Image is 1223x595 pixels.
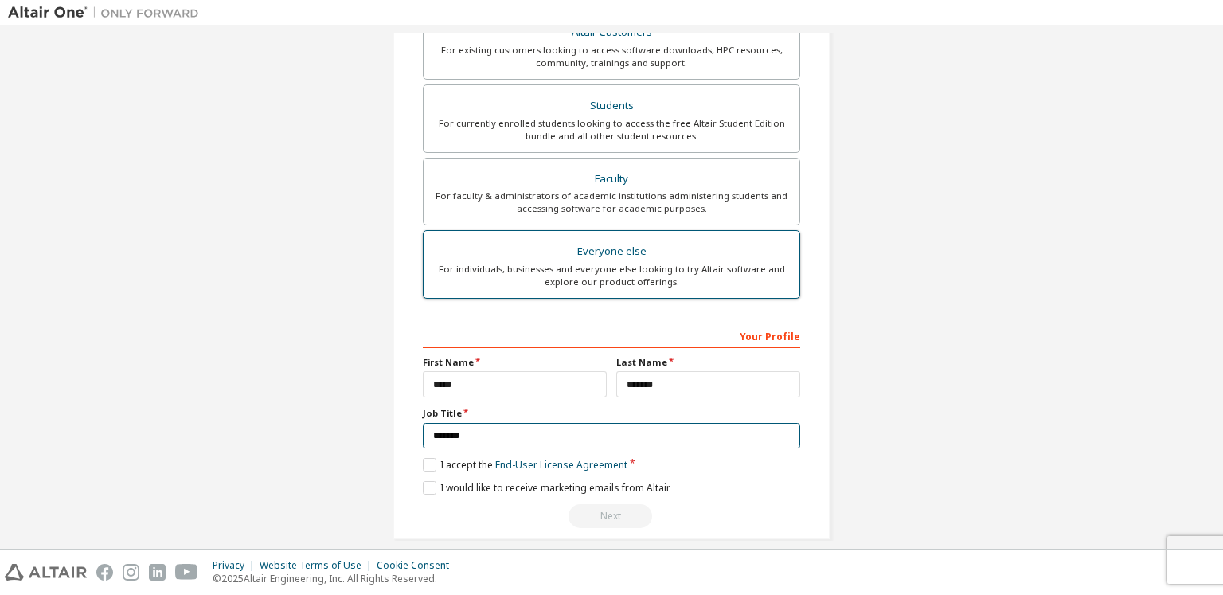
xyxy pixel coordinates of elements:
[123,564,139,581] img: instagram.svg
[149,564,166,581] img: linkedin.svg
[175,564,198,581] img: youtube.svg
[423,356,607,369] label: First Name
[423,407,800,420] label: Job Title
[377,559,459,572] div: Cookie Consent
[260,559,377,572] div: Website Terms of Use
[423,323,800,348] div: Your Profile
[495,458,627,472] a: End-User License Agreement
[5,564,87,581] img: altair_logo.svg
[433,263,790,288] div: For individuals, businesses and everyone else looking to try Altair software and explore our prod...
[433,168,790,190] div: Faculty
[213,572,459,585] p: © 2025 Altair Engineering, Inc. All Rights Reserved.
[96,564,113,581] img: facebook.svg
[423,458,627,472] label: I accept the
[433,190,790,215] div: For faculty & administrators of academic institutions administering students and accessing softwa...
[616,356,800,369] label: Last Name
[433,44,790,69] div: For existing customers looking to access software downloads, HPC resources, community, trainings ...
[433,241,790,263] div: Everyone else
[433,117,790,143] div: For currently enrolled students looking to access the free Altair Student Edition bundle and all ...
[423,481,670,495] label: I would like to receive marketing emails from Altair
[8,5,207,21] img: Altair One
[213,559,260,572] div: Privacy
[433,95,790,117] div: Students
[423,504,800,528] div: Please wait while checking email ...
